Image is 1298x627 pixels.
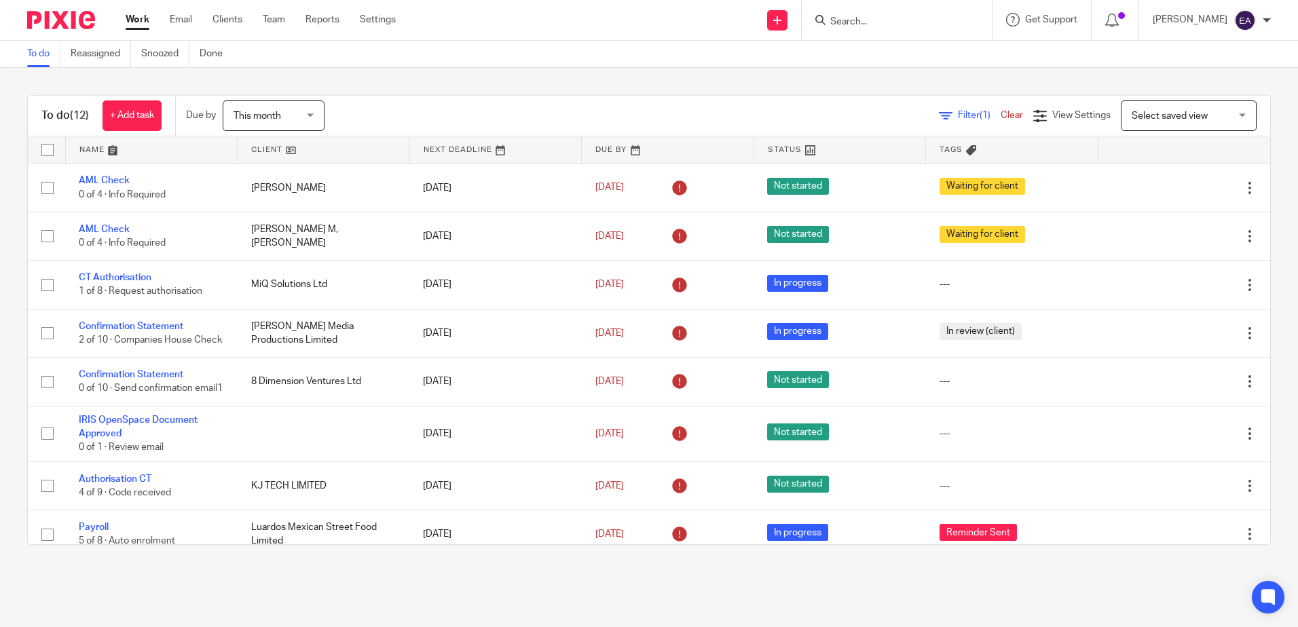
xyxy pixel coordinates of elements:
a: Reassigned [71,41,131,67]
span: [DATE] [595,280,624,289]
span: Filter [958,111,1001,120]
span: 0 of 4 · Info Required [79,190,166,199]
span: Not started [767,476,829,493]
span: 5 of 8 · Auto enrolment [79,537,175,546]
div: --- [940,479,1085,493]
td: [DATE] [409,510,582,558]
span: 1 of 8 · Request authorisation [79,287,202,297]
td: [DATE] [409,309,582,357]
a: Authorisation CT [79,474,151,484]
a: Snoozed [141,41,189,67]
a: Done [200,41,233,67]
span: In progress [767,275,828,292]
span: 0 of 10 · Send confirmation email1 [79,384,223,394]
td: [PERSON_NAME] M, [PERSON_NAME] [238,212,410,260]
td: KJ TECH LIMITED [238,461,410,510]
span: Not started [767,178,829,195]
div: --- [940,278,1085,291]
img: Pixie [27,11,95,29]
a: + Add task [103,100,162,131]
span: Select saved view [1132,111,1208,121]
span: Get Support [1025,15,1077,24]
span: This month [234,111,281,121]
a: Reports [305,13,339,26]
img: svg%3E [1234,9,1256,31]
span: 2 of 10 · Companies House Check [79,335,222,345]
td: [DATE] [409,358,582,406]
td: [DATE] [409,212,582,260]
span: 0 of 4 · Info Required [79,238,166,248]
div: --- [940,375,1085,388]
span: Not started [767,423,829,440]
a: Work [126,13,149,26]
span: Not started [767,226,829,243]
a: Settings [360,13,396,26]
td: [PERSON_NAME] [238,164,410,212]
a: Confirmation Statement [79,370,183,379]
span: [DATE] [595,377,624,386]
td: Luardos Mexican Street Food Limited [238,510,410,558]
span: Waiting for client [940,226,1025,243]
a: IRIS OpenSpace Document Approved [79,415,198,438]
span: 4 of 9 · Code received [79,488,171,497]
span: (12) [70,110,89,121]
span: [DATE] [595,429,624,438]
a: To do [27,41,60,67]
span: Reminder Sent [940,524,1017,541]
span: [DATE] [595,231,624,241]
span: In review (client) [940,323,1022,340]
span: [DATE] [595,328,624,338]
a: CT Authorisation [79,273,151,282]
span: [DATE] [595,481,624,491]
span: Waiting for client [940,178,1025,195]
td: MiQ Solutions Ltd [238,261,410,309]
span: (1) [980,111,990,120]
span: [DATE] [595,529,624,539]
a: Payroll [79,522,109,532]
span: View Settings [1052,111,1111,120]
a: Confirmation Statement [79,322,183,331]
span: 0 of 1 · Review email [79,443,164,453]
td: 8 Dimension Ventures Ltd [238,358,410,406]
span: In progress [767,323,828,340]
p: [PERSON_NAME] [1153,13,1227,26]
a: Team [263,13,285,26]
input: Search [829,16,951,28]
td: [DATE] [409,406,582,461]
a: Clients [212,13,242,26]
p: Due by [186,109,216,122]
span: Not started [767,371,829,388]
a: AML Check [79,225,130,234]
a: Email [170,13,192,26]
a: Clear [1001,111,1023,120]
td: [DATE] [409,461,582,510]
h1: To do [41,109,89,123]
span: [DATE] [595,183,624,193]
a: AML Check [79,176,130,185]
td: [DATE] [409,164,582,212]
div: --- [940,427,1085,440]
span: Tags [940,146,963,153]
td: [PERSON_NAME] Media Productions Limited [238,309,410,357]
td: [DATE] [409,261,582,309]
span: In progress [767,524,828,541]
